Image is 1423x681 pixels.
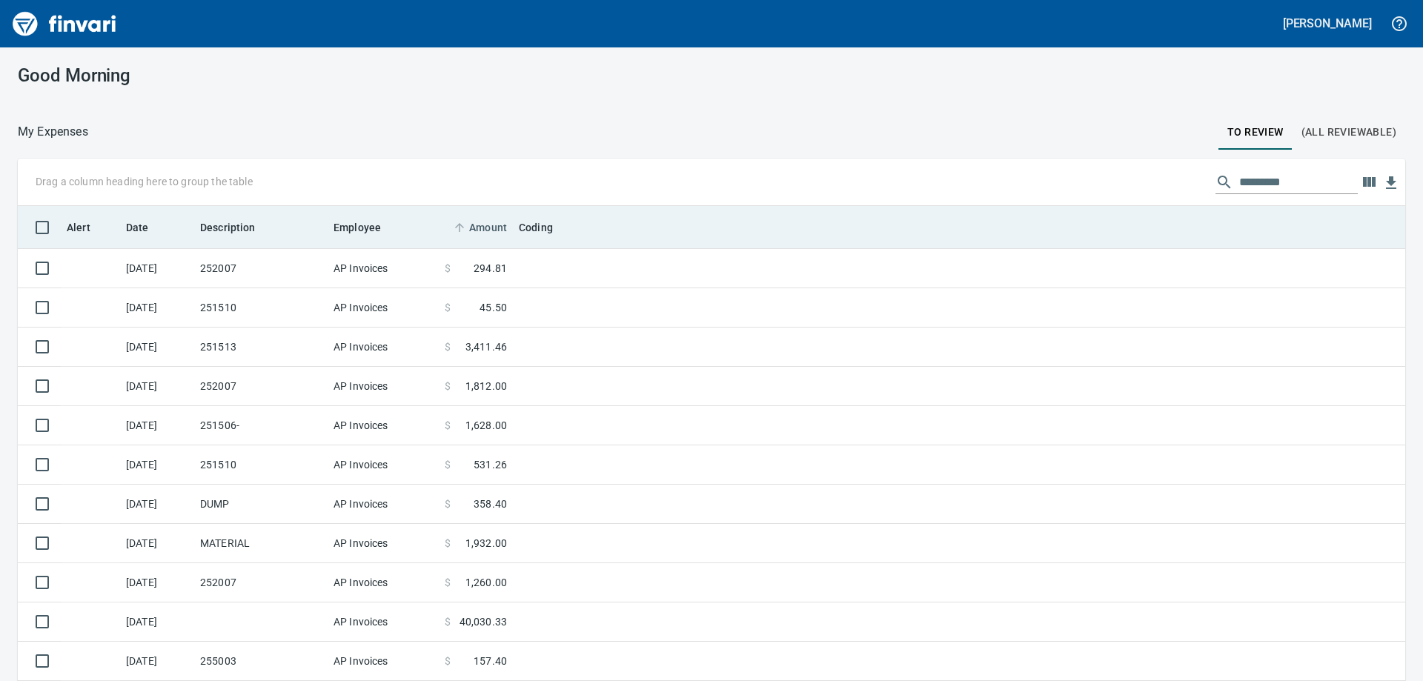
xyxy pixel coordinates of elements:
[194,328,328,367] td: 251513
[445,614,451,629] span: $
[1380,172,1402,194] button: Download Table
[18,65,457,86] h3: Good Morning
[194,249,328,288] td: 252007
[445,261,451,276] span: $
[18,123,88,141] p: My Expenses
[120,406,194,445] td: [DATE]
[67,219,110,236] span: Alert
[194,367,328,406] td: 252007
[18,123,88,141] nav: breadcrumb
[194,406,328,445] td: 251506-
[469,219,507,236] span: Amount
[126,219,168,236] span: Date
[328,367,439,406] td: AP Invoices
[519,219,553,236] span: Coding
[474,496,507,511] span: 358.40
[328,328,439,367] td: AP Invoices
[445,496,451,511] span: $
[465,418,507,433] span: 1,628.00
[194,524,328,563] td: MATERIAL
[445,457,451,472] span: $
[445,536,451,551] span: $
[328,406,439,445] td: AP Invoices
[328,524,439,563] td: AP Invoices
[328,445,439,485] td: AP Invoices
[120,288,194,328] td: [DATE]
[445,379,451,393] span: $
[445,300,451,315] span: $
[328,249,439,288] td: AP Invoices
[445,575,451,590] span: $
[328,642,439,681] td: AP Invoices
[519,219,572,236] span: Coding
[460,614,507,629] span: 40,030.33
[120,485,194,524] td: [DATE]
[480,300,507,315] span: 45.50
[328,602,439,642] td: AP Invoices
[474,261,507,276] span: 294.81
[474,654,507,668] span: 157.40
[445,339,451,354] span: $
[334,219,400,236] span: Employee
[328,563,439,602] td: AP Invoices
[450,219,507,236] span: Amount
[445,418,451,433] span: $
[194,288,328,328] td: 251510
[474,457,507,472] span: 531.26
[328,288,439,328] td: AP Invoices
[36,174,253,189] p: Drag a column heading here to group the table
[120,563,194,602] td: [DATE]
[194,485,328,524] td: DUMP
[9,6,120,41] img: Finvari
[465,575,507,590] span: 1,260.00
[194,642,328,681] td: 255003
[194,563,328,602] td: 252007
[194,445,328,485] td: 251510
[1283,16,1372,31] h5: [PERSON_NAME]
[120,249,194,288] td: [DATE]
[120,367,194,406] td: [DATE]
[334,219,381,236] span: Employee
[67,219,90,236] span: Alert
[445,654,451,668] span: $
[200,219,275,236] span: Description
[465,339,507,354] span: 3,411.46
[120,642,194,681] td: [DATE]
[120,524,194,563] td: [DATE]
[1227,123,1284,142] span: To Review
[1301,123,1396,142] span: (All Reviewable)
[1279,12,1376,35] button: [PERSON_NAME]
[126,219,149,236] span: Date
[120,445,194,485] td: [DATE]
[200,219,256,236] span: Description
[120,328,194,367] td: [DATE]
[1358,171,1380,193] button: Choose columns to display
[465,536,507,551] span: 1,932.00
[465,379,507,393] span: 1,812.00
[328,485,439,524] td: AP Invoices
[120,602,194,642] td: [DATE]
